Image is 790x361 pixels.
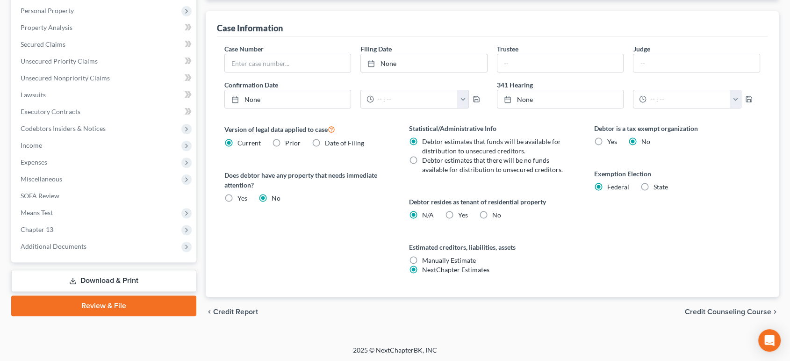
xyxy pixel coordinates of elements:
label: Judge [633,44,650,54]
input: -- [497,54,624,72]
span: Debtor estimates that funds will be available for distribution to unsecured creditors. [422,137,561,155]
button: Credit Counseling Course chevron_right [685,308,779,316]
input: -- : -- [374,90,458,108]
span: Expenses [21,158,47,166]
a: None [225,90,351,108]
a: None [497,90,624,108]
span: Property Analysis [21,23,72,31]
a: None [361,54,487,72]
label: Debtor is a tax exempt organization [594,123,761,133]
span: Unsecured Priority Claims [21,57,98,65]
span: Codebtors Insiders & Notices [21,124,106,132]
label: Debtor resides as tenant of residential property [409,197,575,207]
a: Executory Contracts [13,103,196,120]
span: Yes [237,194,247,202]
a: SOFA Review [13,188,196,204]
span: Personal Property [21,7,74,14]
span: Chapter 13 [21,225,53,233]
a: Unsecured Priority Claims [13,53,196,70]
span: Manually Estimate [422,256,476,264]
span: NextChapter Estimates [422,266,489,274]
span: No [492,211,501,219]
span: SOFA Review [21,192,59,200]
span: Current [237,139,261,147]
span: N/A [422,211,434,219]
span: Lawsuits [21,91,46,99]
span: Debtor estimates that there will be no funds available for distribution to unsecured creditors. [422,156,563,173]
span: Federal [607,183,629,191]
i: chevron_right [771,308,779,316]
span: Secured Claims [21,40,65,48]
span: Yes [458,211,468,219]
span: State [654,183,668,191]
span: Date of Filing [325,139,364,147]
span: Miscellaneous [21,175,62,183]
label: Version of legal data applied to case [224,123,391,135]
label: Statistical/Administrative Info [409,123,575,133]
input: Enter case number... [225,54,351,72]
span: No [272,194,280,202]
div: Open Intercom Messenger [758,329,781,352]
a: Lawsuits [13,87,196,103]
span: No [641,137,650,145]
button: chevron_left Credit Report [206,308,258,316]
span: Means Test [21,209,53,217]
label: Estimated creditors, liabilities, assets [409,242,575,252]
input: -- : -- [646,90,730,108]
label: Case Number [224,44,264,54]
span: Yes [607,137,617,145]
label: Filing Date [360,44,392,54]
a: Download & Print [11,270,196,292]
div: Case Information [217,22,283,34]
span: Credit Report [213,308,258,316]
label: Trustee [497,44,518,54]
span: Income [21,141,42,149]
input: -- [633,54,760,72]
label: Confirmation Date [220,80,492,90]
a: Property Analysis [13,19,196,36]
a: Unsecured Nonpriority Claims [13,70,196,87]
span: Additional Documents [21,242,86,250]
a: Review & File [11,296,196,316]
span: Prior [285,139,301,147]
span: Credit Counseling Course [685,308,771,316]
a: Secured Claims [13,36,196,53]
span: Unsecured Nonpriority Claims [21,74,110,82]
label: Does debtor have any property that needs immediate attention? [224,170,391,190]
label: 341 Hearing [492,80,765,90]
span: Executory Contracts [21,108,80,116]
label: Exemption Election [594,169,761,179]
i: chevron_left [206,308,213,316]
